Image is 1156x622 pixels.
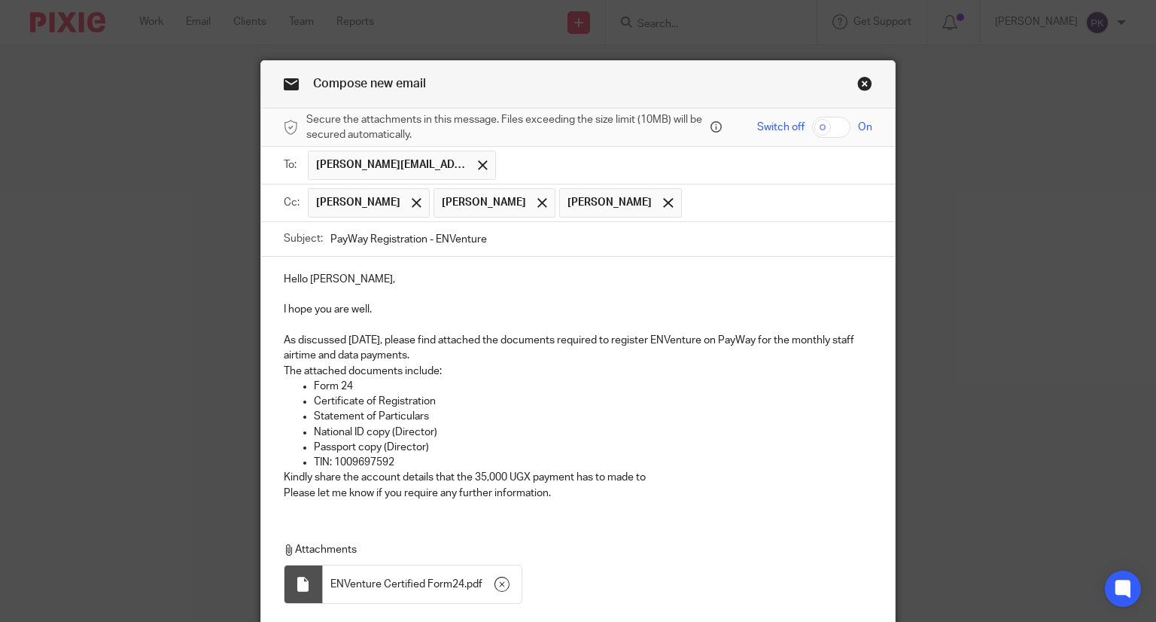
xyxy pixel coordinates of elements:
p: Statement of Particulars [314,409,873,424]
a: Close this dialog window [857,76,872,96]
span: [PERSON_NAME] [442,195,526,210]
p: ​Kindly share the account details that the 35,000 UGX payment has to made to [284,470,873,485]
label: Subject: [284,231,323,246]
p: National ID copy (Director) [314,425,873,440]
span: [PERSON_NAME] [567,195,652,210]
span: pdf [467,577,482,592]
p: TIN: 1009697592 [314,455,873,470]
p: Passport copy (Director) [314,440,873,455]
p: Form 24 [314,379,873,394]
span: On [858,120,872,135]
label: To: [284,157,300,172]
div: . [323,566,522,603]
label: Cc: [284,195,300,210]
p: Certificate of Registration [314,394,873,409]
p: Attachments [284,542,865,557]
span: [PERSON_NAME] [316,195,400,210]
span: Switch off [757,120,805,135]
span: ENVenture Certified Form24 [330,577,464,592]
span: [PERSON_NAME][EMAIL_ADDRESS][DOMAIN_NAME] [316,157,467,172]
p: Please let me know if you require any further information. [284,486,873,501]
p: Hello [PERSON_NAME], ​I​ hope you are well. As discussed [DATE], please find attached the documen... [284,272,873,379]
span: Compose new email [313,78,426,90]
span: Secure the attachments in this message. Files exceeding the size limit (10MB) will be secured aut... [306,112,707,143]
